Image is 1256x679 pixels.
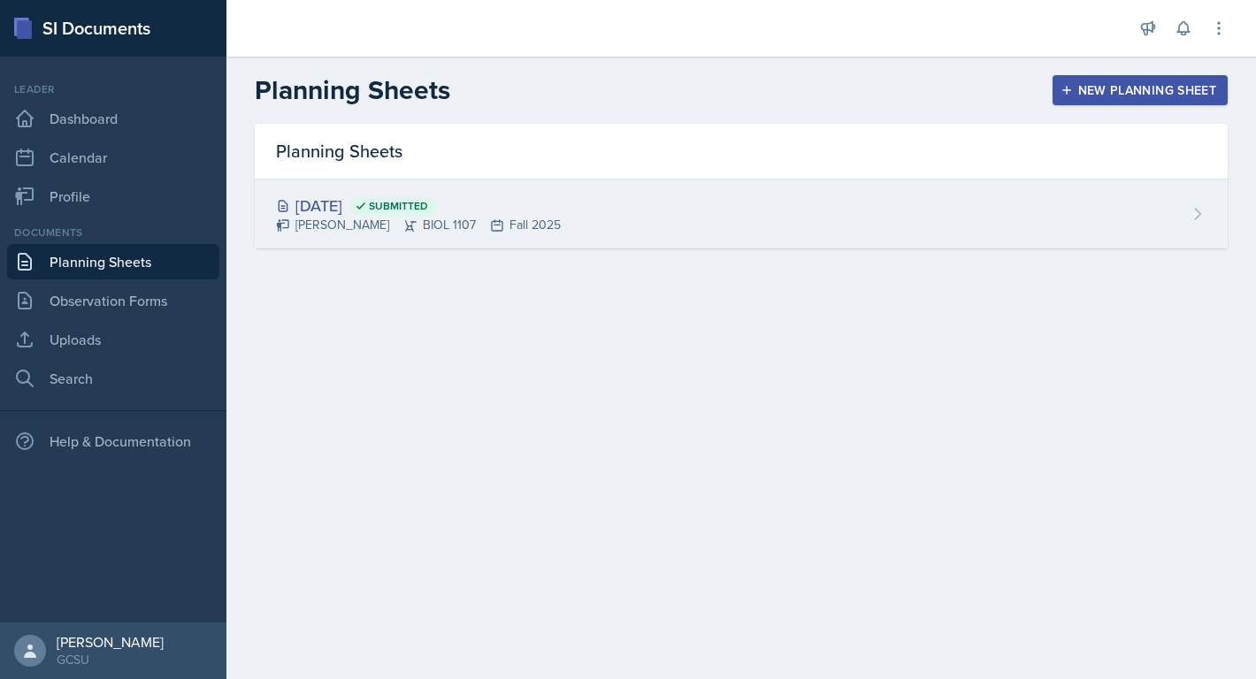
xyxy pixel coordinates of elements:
[7,140,219,175] a: Calendar
[255,124,1228,179] div: Planning Sheets
[7,179,219,214] a: Profile
[255,179,1228,248] a: [DATE] Submitted [PERSON_NAME]BIOL 1107Fall 2025
[255,74,450,106] h2: Planning Sheets
[57,633,164,651] div: [PERSON_NAME]
[7,225,219,240] div: Documents
[7,322,219,357] a: Uploads
[7,423,219,459] div: Help & Documentation
[7,244,219,279] a: Planning Sheets
[276,216,561,234] div: [PERSON_NAME] BIOL 1107 Fall 2025
[7,81,219,97] div: Leader
[7,101,219,136] a: Dashboard
[57,651,164,668] div: GCSU
[7,361,219,396] a: Search
[1064,83,1216,97] div: New Planning Sheet
[7,283,219,318] a: Observation Forms
[1053,75,1228,105] button: New Planning Sheet
[369,199,428,213] span: Submitted
[276,194,561,217] div: [DATE]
